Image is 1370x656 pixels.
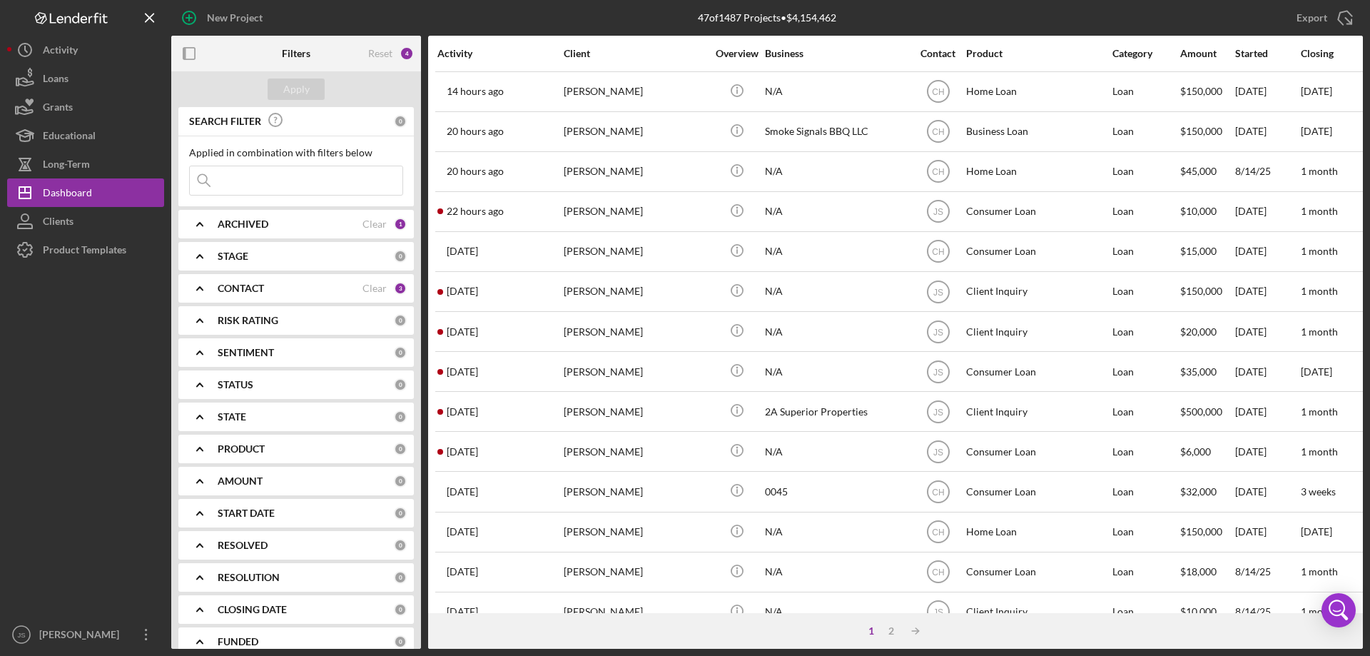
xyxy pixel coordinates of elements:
[1235,113,1299,151] div: [DATE]
[698,12,836,24] div: 47 of 1487 Projects • $4,154,462
[564,433,706,470] div: [PERSON_NAME]
[1180,433,1234,470] div: $6,000
[394,443,407,455] div: 0
[1297,4,1327,32] div: Export
[1112,273,1179,311] div: Loan
[933,287,943,297] text: JS
[394,410,407,423] div: 0
[765,433,908,470] div: N/A
[447,326,478,338] time: 2025-08-20 00:56
[966,313,1109,350] div: Client Inquiry
[1301,405,1338,418] time: 1 month
[966,553,1109,591] div: Consumer Loan
[1235,233,1299,271] div: [DATE]
[966,73,1109,111] div: Home Loan
[564,593,706,631] div: [PERSON_NAME]
[861,625,881,637] div: 1
[394,603,407,616] div: 0
[1112,193,1179,231] div: Loan
[394,539,407,552] div: 0
[447,606,478,617] time: 2025-08-14 19:26
[43,36,78,68] div: Activity
[1180,393,1234,430] div: $500,000
[765,313,908,350] div: N/A
[1180,313,1234,350] div: $20,000
[564,393,706,430] div: [PERSON_NAME]
[933,447,943,457] text: JS
[564,553,706,591] div: [PERSON_NAME]
[218,283,264,294] b: CONTACT
[564,353,706,390] div: [PERSON_NAME]
[1282,4,1363,32] button: Export
[1112,153,1179,191] div: Loan
[966,513,1109,551] div: Home Loan
[447,126,504,137] time: 2025-08-20 18:44
[394,282,407,295] div: 3
[1112,73,1179,111] div: Loan
[7,207,164,236] button: Clients
[7,36,164,64] button: Activity
[1235,153,1299,191] div: 8/14/25
[268,79,325,100] button: Apply
[1235,433,1299,470] div: [DATE]
[564,273,706,311] div: [PERSON_NAME]
[7,178,164,207] a: Dashboard
[17,631,25,639] text: JS
[765,593,908,631] div: N/A
[1112,593,1179,631] div: Loan
[43,121,96,153] div: Educational
[1301,85,1332,97] time: [DATE]
[1112,393,1179,430] div: Loan
[447,206,504,217] time: 2025-08-20 17:02
[1180,353,1234,390] div: $35,000
[394,346,407,359] div: 0
[1112,233,1179,271] div: Loan
[1301,125,1332,137] time: [DATE]
[447,86,504,97] time: 2025-08-21 00:10
[1112,513,1179,551] div: Loan
[932,528,944,538] text: CH
[1112,473,1179,510] div: Loan
[966,473,1109,510] div: Consumer Loan
[564,153,706,191] div: [PERSON_NAME]
[932,127,944,137] text: CH
[218,604,287,615] b: CLOSING DATE
[966,233,1109,271] div: Consumer Loan
[1180,113,1234,151] div: $150,000
[966,193,1109,231] div: Consumer Loan
[43,178,92,211] div: Dashboard
[765,473,908,510] div: 0045
[1235,313,1299,350] div: [DATE]
[1180,593,1234,631] div: $10,000
[7,121,164,150] button: Educational
[447,446,478,458] time: 2025-08-19 19:31
[1301,485,1336,498] time: 3 weeks
[765,153,908,191] div: N/A
[394,507,407,520] div: 0
[564,233,706,271] div: [PERSON_NAME]
[1180,48,1234,59] div: Amount
[7,150,164,178] button: Long-Term
[1112,113,1179,151] div: Loan
[564,313,706,350] div: [PERSON_NAME]
[564,193,706,231] div: [PERSON_NAME]
[710,48,763,59] div: Overview
[1112,433,1179,470] div: Loan
[966,593,1109,631] div: Client Inquiry
[447,526,478,538] time: 2025-08-18 12:25
[765,553,908,591] div: N/A
[218,251,248,262] b: STAGE
[394,115,407,128] div: 0
[447,246,478,257] time: 2025-08-20 05:13
[1112,313,1179,350] div: Loan
[1180,233,1234,271] div: $15,000
[7,236,164,264] a: Product Templates
[933,327,943,337] text: JS
[447,406,478,418] time: 2025-08-19 21:45
[1301,565,1338,577] time: 1 month
[218,475,263,487] b: AMOUNT
[932,247,944,257] text: CH
[447,486,478,498] time: 2025-08-19 19:02
[7,93,164,121] a: Grants
[1180,193,1234,231] div: $10,000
